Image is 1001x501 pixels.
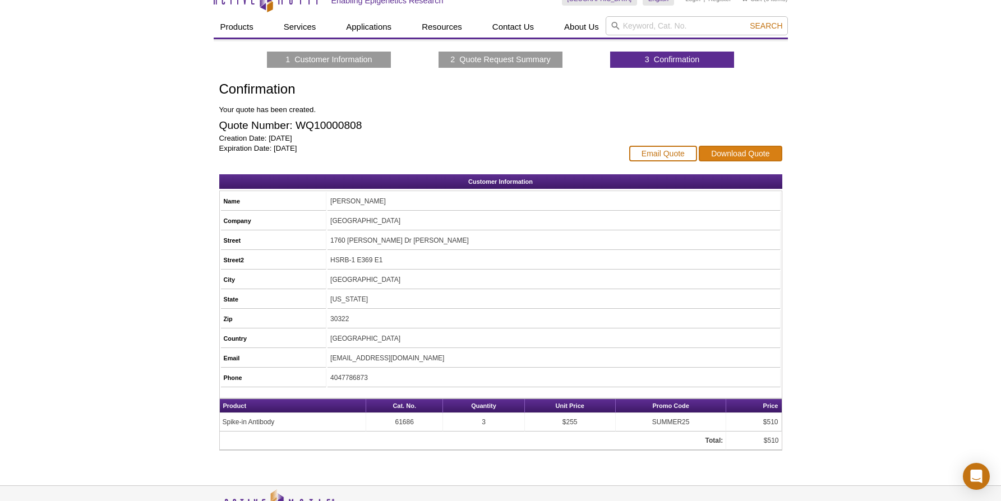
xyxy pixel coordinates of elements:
[645,54,700,64] a: 3 Confirmation
[219,105,618,115] p: Your quote has been created.
[616,413,727,432] td: SUMMER25
[220,413,366,432] td: Spike-in Antibody
[224,235,324,245] h5: Street
[327,192,780,211] td: [PERSON_NAME]
[277,16,323,38] a: Services
[224,314,324,324] h5: Zip
[746,21,786,31] button: Search
[219,82,618,98] h1: Confirmation
[219,133,618,154] p: Creation Date: [DATE] Expiration Date: [DATE]
[224,275,324,285] h5: City
[726,432,781,450] td: $510
[224,255,324,265] h5: Street2
[327,330,780,348] td: [GEOGRAPHIC_DATA]
[327,271,780,289] td: [GEOGRAPHIC_DATA]
[750,21,782,30] span: Search
[285,54,372,64] a: 1 Customer Information
[443,399,524,413] th: Quantity
[327,290,780,309] td: [US_STATE]
[224,216,324,226] h5: Company
[327,251,780,270] td: HSRB-1 E369 E1
[327,310,780,328] td: 30322
[963,463,990,490] div: Open Intercom Messenger
[726,413,781,432] td: $510
[525,413,616,432] td: $255
[443,413,524,432] td: 3
[327,369,780,387] td: 4047786873
[699,146,782,161] a: Download Quote
[366,399,444,413] th: Cat. No.
[557,16,606,38] a: About Us
[224,196,324,206] h5: Name
[327,212,780,230] td: [GEOGRAPHIC_DATA]
[606,16,788,35] input: Keyword, Cat. No.
[705,437,723,444] strong: Total:
[327,349,780,368] td: [EMAIL_ADDRESS][DOMAIN_NAME]
[415,16,469,38] a: Resources
[224,373,324,383] h5: Phone
[219,174,782,189] h2: Customer Information
[629,146,697,161] a: Email Quote
[327,231,780,250] td: 1760 [PERSON_NAME] Dr [PERSON_NAME]
[525,399,616,413] th: Unit Price
[224,294,324,304] h5: State
[450,54,550,64] a: 2 Quote Request Summary
[214,16,260,38] a: Products
[726,399,781,413] th: Price
[486,16,541,38] a: Contact Us
[616,399,727,413] th: Promo Code
[339,16,398,38] a: Applications
[219,120,618,131] h2: Quote Number: WQ10000808
[224,353,324,363] h5: Email
[366,413,444,432] td: 61686
[224,333,324,344] h5: Country
[220,399,366,413] th: Product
